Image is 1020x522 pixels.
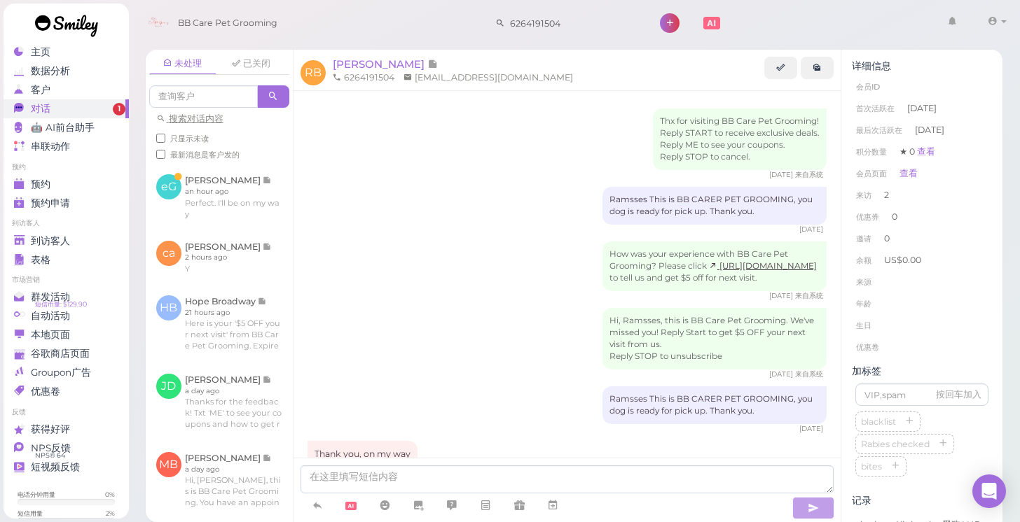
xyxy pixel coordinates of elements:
[31,329,70,341] span: 本地页面
[31,141,70,153] span: 串联动作
[427,57,438,71] span: 记录
[856,125,902,135] span: 最后次活跃在
[4,162,129,172] li: 预约
[31,310,70,322] span: 自动活动
[709,261,817,271] a: [URL][DOMAIN_NAME]
[4,80,129,99] a: 客户
[4,407,129,417] li: 反馈
[170,150,240,160] span: 最新消息是客户发的
[149,85,258,108] input: 查询客户
[4,306,129,325] a: 自动活动
[113,103,125,115] span: 1
[855,383,988,406] input: VIP,spam
[856,234,871,244] span: 邀请
[18,509,43,518] div: 短信用量
[4,137,129,156] a: 串联动作
[852,495,992,507] div: 记录
[149,53,216,75] a: 未处理
[35,450,65,461] span: NPS® 64
[31,46,50,58] span: 主页
[4,420,129,439] a: 获得好评
[156,150,165,159] input: 最新消息是客户发的
[852,227,992,250] li: 0
[4,325,129,344] a: 本地页面
[156,113,223,124] a: 搜索对话内容
[35,299,87,310] span: 短信币量: $129.90
[31,197,70,209] span: 预约申请
[936,388,981,401] div: 按回车加入
[856,212,879,222] span: 优惠券
[852,206,992,228] li: 0
[31,291,70,303] span: 群发活动
[4,194,129,213] a: 预约申请
[856,255,874,265] span: 余额
[856,342,879,352] span: 优惠卷
[769,369,795,379] span: 06/05/2025 03:38pm
[4,344,129,363] a: 谷歌商店页面
[900,168,918,178] a: 查看
[4,288,129,306] a: 群发活动 短信币量: $129.90
[858,461,885,472] span: bites
[915,124,944,136] span: [DATE]
[18,490,55,499] div: 电话分钟用量
[333,57,438,71] a: [PERSON_NAME]
[31,348,90,360] span: 谷歌商店页面
[856,277,871,287] span: 来源
[852,60,992,72] div: 详细信息
[856,190,871,200] span: 来访
[799,225,823,234] span: 03/29/2025 03:09pm
[4,175,129,194] a: 预约
[31,367,91,379] span: Groupon广告
[653,108,827,170] div: Thx for visiting BB Care Pet Grooming! Reply START to receive exclusive deals. Reply ME to see yo...
[170,134,209,143] span: 只显示未读
[884,255,921,265] span: US$0.00
[4,439,129,458] a: NPS反馈 NPS® 64
[602,187,827,225] div: Ramsses This is BB CARER PET GROOMING, you dog is ready for pick up. Thank you.
[106,509,115,518] div: 2 %
[856,104,895,113] span: 首次活跃在
[852,184,992,206] li: 2
[907,102,937,115] span: [DATE]
[602,308,827,369] div: Hi, Ramsses, this is BB Care Pet Grooming. We've missed you! Reply Start to get $5 OFF your next ...
[856,147,887,157] span: 积分数量
[4,363,129,382] a: Groupon广告
[900,146,935,157] span: ★ 0
[400,71,577,84] li: [EMAIL_ADDRESS][DOMAIN_NAME]
[301,60,326,85] span: RB
[31,84,50,96] span: 客户
[602,386,827,424] div: Ramsses This is BB CARER PET GROOMING, you dog is ready for pick up. Thank you.
[31,65,70,77] span: 数据分析
[4,458,129,477] a: 短视频反馈
[795,170,823,179] span: 来自系统
[31,235,70,247] span: 到访客人
[31,122,95,134] span: 🤖 AI前台助手
[4,251,129,269] a: 表格
[105,490,115,499] div: 0 %
[31,461,80,473] span: 短视频反馈
[4,118,129,137] a: 🤖 AI前台助手
[856,320,871,330] span: 生日
[795,291,823,300] span: 来自系统
[505,12,641,34] input: 查询客户
[31,386,60,397] span: 优惠卷
[4,43,129,62] a: 主页
[769,291,795,300] span: 03/29/2025 04:10pm
[602,241,827,291] div: How was your experience with BB Care Pet Grooming? Please click to tell us and get $5 off for nex...
[333,57,427,71] span: [PERSON_NAME]
[218,53,285,74] a: 已关闭
[799,424,823,433] span: 06/12/2025 04:07pm
[856,169,887,178] span: 会员页面
[858,439,932,449] span: Rabies checked
[4,62,129,80] a: 数据分析
[917,146,935,157] a: 查看
[856,299,871,309] span: 年龄
[4,382,129,401] a: 优惠卷
[329,71,398,84] li: 6264191504
[308,441,418,467] div: Thank you, on my way
[156,134,165,143] input: 只显示未读
[4,218,129,228] li: 到访客人
[795,369,823,379] span: 来自系统
[4,99,129,118] a: 对话 1
[972,474,1006,508] div: Open Intercom Messenger
[852,365,992,377] div: 加标签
